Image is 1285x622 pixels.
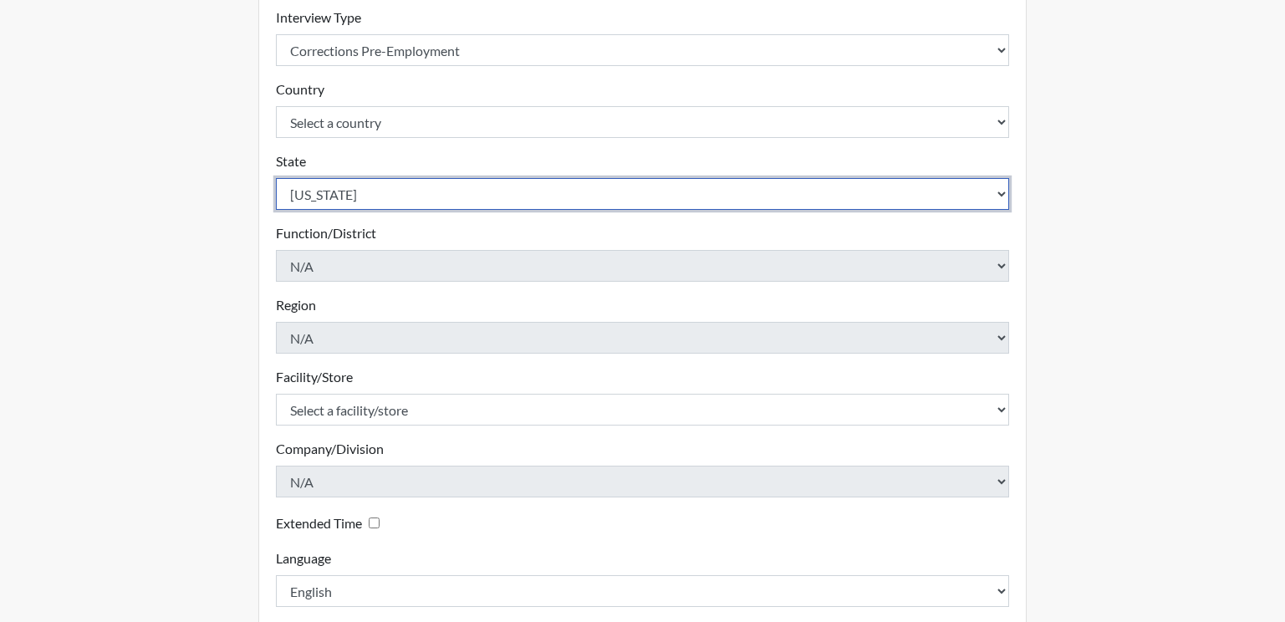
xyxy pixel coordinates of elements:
[276,223,376,243] label: Function/District
[276,8,361,28] label: Interview Type
[276,79,324,99] label: Country
[276,295,316,315] label: Region
[276,511,386,535] div: Checking this box will provide the interviewee with an accomodation of extra time to answer each ...
[276,548,331,568] label: Language
[276,367,353,387] label: Facility/Store
[276,439,384,459] label: Company/Division
[276,151,306,171] label: State
[276,513,362,533] label: Extended Time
